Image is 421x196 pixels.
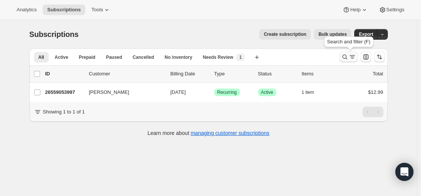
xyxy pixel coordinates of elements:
span: 1 item [302,89,314,95]
span: Subscriptions [47,7,81,13]
span: Active [261,89,273,95]
nav: Pagination [363,107,383,117]
div: Items [302,70,340,78]
div: Type [214,70,252,78]
span: Cancelled [133,54,154,60]
span: Create subscription [264,31,306,37]
div: Open Intercom Messenger [395,163,413,181]
p: ID [45,70,83,78]
span: Needs Review [203,54,234,60]
div: IDCustomerBilling DateTypeStatusItemsTotal [45,70,383,78]
span: $12.99 [368,89,383,95]
p: Showing 1 to 1 of 1 [43,108,85,116]
button: Help [338,5,372,15]
p: Customer [89,70,164,78]
button: Search and filter results [340,52,358,62]
button: 1 item [302,87,323,98]
span: Subscriptions [29,30,79,38]
button: Create new view [251,52,263,63]
span: 1 [239,54,242,60]
button: Customize table column order and visibility [361,52,371,62]
button: Sort the results [374,52,385,62]
button: Bulk updates [314,29,351,40]
span: Export [359,31,373,37]
span: Prepaid [79,54,95,60]
p: Total [373,70,383,78]
span: [PERSON_NAME] [89,89,129,96]
p: Status [258,70,296,78]
p: Billing Date [171,70,208,78]
a: managing customer subscriptions [191,130,269,136]
span: Settings [386,7,404,13]
span: Tools [91,7,103,13]
span: Paused [106,54,122,60]
p: Learn more about [148,129,269,137]
button: Analytics [12,5,41,15]
button: [PERSON_NAME] [85,86,160,98]
span: All [38,54,44,60]
p: 26559053997 [45,89,83,96]
button: Settings [374,5,409,15]
span: No inventory [164,54,192,60]
button: Create subscription [259,29,311,40]
span: Analytics [17,7,37,13]
div: 26559053997[PERSON_NAME][DATE]SuccessRecurringSuccessActive1 item$12.99 [45,87,383,98]
button: Export [354,29,378,40]
span: [DATE] [171,89,186,95]
span: Help [350,7,360,13]
span: Recurring [217,89,237,95]
button: Tools [87,5,115,15]
span: Bulk updates [318,31,347,37]
button: Subscriptions [43,5,85,15]
span: Active [55,54,68,60]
